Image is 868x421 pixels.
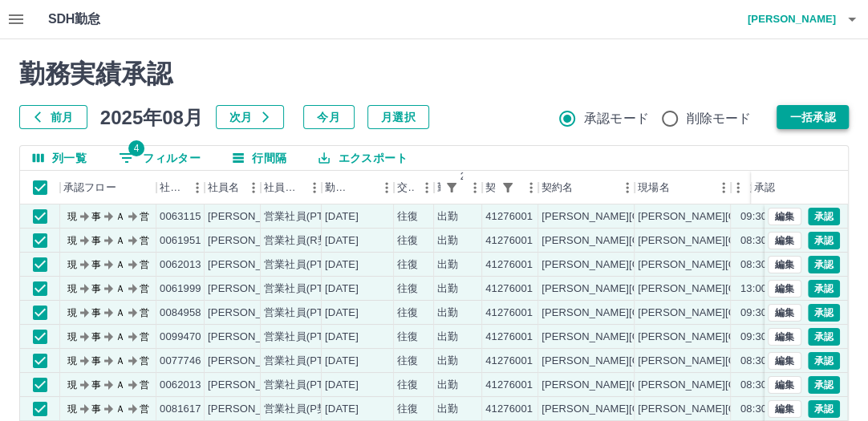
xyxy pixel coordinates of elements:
[397,171,415,204] div: 交通費
[67,379,77,391] text: 現
[160,402,201,417] div: 0081617
[482,171,538,204] div: 契約コード
[440,176,463,199] button: フィルター表示
[638,306,836,321] div: [PERSON_NAME][GEOGRAPHIC_DATA]
[485,402,533,417] div: 41276001
[541,378,740,393] div: [PERSON_NAME][GEOGRAPHIC_DATA]
[541,330,740,345] div: [PERSON_NAME][GEOGRAPHIC_DATA]
[140,355,149,366] text: 営
[261,171,322,204] div: 社員区分
[541,402,740,417] div: [PERSON_NAME][GEOGRAPHIC_DATA]
[485,209,533,225] div: 41276001
[777,105,849,129] button: 一括承認
[740,378,767,393] div: 08:30
[485,257,533,273] div: 41276001
[264,306,348,321] div: 営業社員(PT契約)
[208,233,295,249] div: [PERSON_NAME]
[325,171,352,204] div: 勤務日
[415,176,439,200] button: メニュー
[160,233,201,249] div: 0061951
[100,105,203,129] h5: 2025年08月
[397,306,418,321] div: 往復
[325,378,359,393] div: [DATE]
[264,402,342,417] div: 営業社員(P契約)
[325,354,359,369] div: [DATE]
[367,105,429,129] button: 月選択
[91,307,101,318] text: 事
[455,168,471,184] span: 2
[67,235,77,246] text: 現
[541,209,740,225] div: [PERSON_NAME][GEOGRAPHIC_DATA]
[638,354,836,369] div: [PERSON_NAME][GEOGRAPHIC_DATA]
[116,259,125,270] text: Ａ
[160,171,185,204] div: 社員番号
[808,328,840,346] button: 承認
[687,109,752,128] span: 削除モード
[160,209,201,225] div: 0063115
[638,171,669,204] div: 現場名
[325,330,359,345] div: [DATE]
[208,330,295,345] div: [PERSON_NAME]
[541,233,740,249] div: [PERSON_NAME][GEOGRAPHIC_DATA]
[264,330,348,345] div: 営業社員(PT契約)
[91,403,101,415] text: 事
[808,280,840,298] button: 承認
[638,257,836,273] div: [PERSON_NAME][GEOGRAPHIC_DATA]
[208,257,295,273] div: [PERSON_NAME]
[160,281,201,297] div: 0061999
[437,281,458,297] div: 出勤
[754,171,775,204] div: 承認
[205,171,261,204] div: 社員名
[740,257,767,273] div: 08:30
[322,171,394,204] div: 勤務日
[20,146,99,170] button: 列選択
[740,306,767,321] div: 09:30
[519,176,543,200] button: メニュー
[638,281,836,297] div: [PERSON_NAME][GEOGRAPHIC_DATA]
[91,211,101,222] text: 事
[264,281,348,297] div: 営業社員(PT契約)
[397,257,418,273] div: 往復
[437,354,458,369] div: 出勤
[91,331,101,342] text: 事
[808,304,840,322] button: 承認
[140,235,149,246] text: 営
[485,330,533,345] div: 41276001
[67,403,77,415] text: 現
[160,378,201,393] div: 0062013
[116,379,125,391] text: Ａ
[264,233,342,249] div: 営業社員(R契約)
[394,171,434,204] div: 交通費
[91,355,101,366] text: 事
[325,209,359,225] div: [DATE]
[751,171,834,204] div: 承認
[638,378,836,393] div: [PERSON_NAME][GEOGRAPHIC_DATA]
[264,378,348,393] div: 営業社員(PT契約)
[208,378,295,393] div: [PERSON_NAME]
[140,211,149,222] text: 営
[352,176,375,199] button: ソート
[91,235,101,246] text: 事
[19,59,849,89] h2: 勤務実績承認
[208,171,239,204] div: 社員名
[128,140,144,156] span: 4
[216,105,284,129] button: 次月
[740,233,767,249] div: 08:30
[60,171,156,204] div: 承認フロー
[208,354,295,369] div: [PERSON_NAME]
[584,109,649,128] span: 承認モード
[485,233,533,249] div: 41276001
[740,281,767,297] div: 13:00
[437,330,458,345] div: 出勤
[140,259,149,270] text: 営
[740,209,767,225] div: 09:30
[303,105,355,129] button: 今月
[768,376,801,394] button: 編集
[116,331,125,342] text: Ａ
[740,354,767,369] div: 08:30
[116,355,125,366] text: Ａ
[397,233,418,249] div: 往復
[67,307,77,318] text: 現
[541,306,740,321] div: [PERSON_NAME][GEOGRAPHIC_DATA]
[768,256,801,273] button: 編集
